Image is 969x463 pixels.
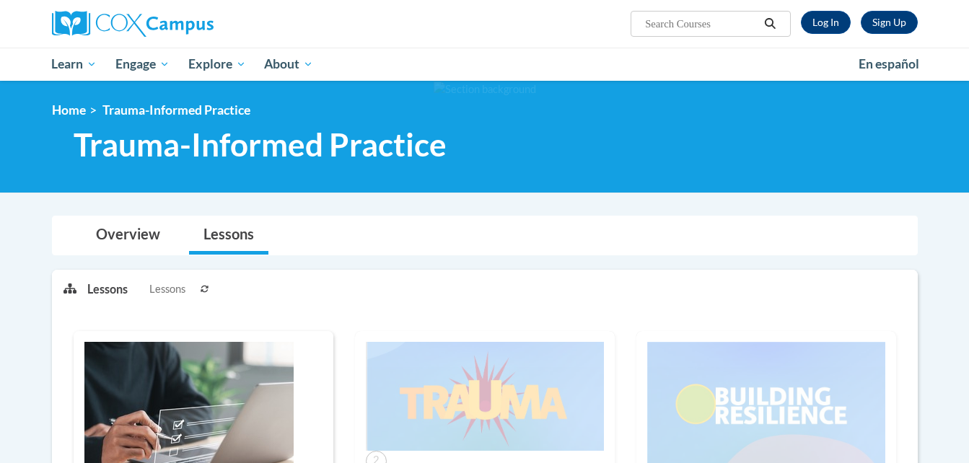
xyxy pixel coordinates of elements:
[859,56,919,71] span: En español
[82,216,175,255] a: Overview
[52,11,214,37] img: Cox Campus
[188,56,246,73] span: Explore
[255,48,323,81] a: About
[52,102,86,118] a: Home
[51,56,97,73] span: Learn
[106,48,179,81] a: Engage
[74,125,447,164] span: Trauma-Informed Practice
[801,11,851,34] a: Log In
[861,11,918,34] a: Register
[102,102,250,118] span: Trauma-Informed Practice
[149,281,185,297] span: Lessons
[43,48,107,81] a: Learn
[644,15,759,32] input: Search Courses
[115,56,170,73] span: Engage
[366,342,604,451] img: Course Image
[264,56,313,73] span: About
[189,216,268,255] a: Lessons
[759,15,781,32] button: Search
[87,281,128,297] p: Lessons
[30,48,939,81] div: Main menu
[179,48,255,81] a: Explore
[849,49,929,79] a: En español
[434,81,536,97] img: Section background
[52,11,326,37] a: Cox Campus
